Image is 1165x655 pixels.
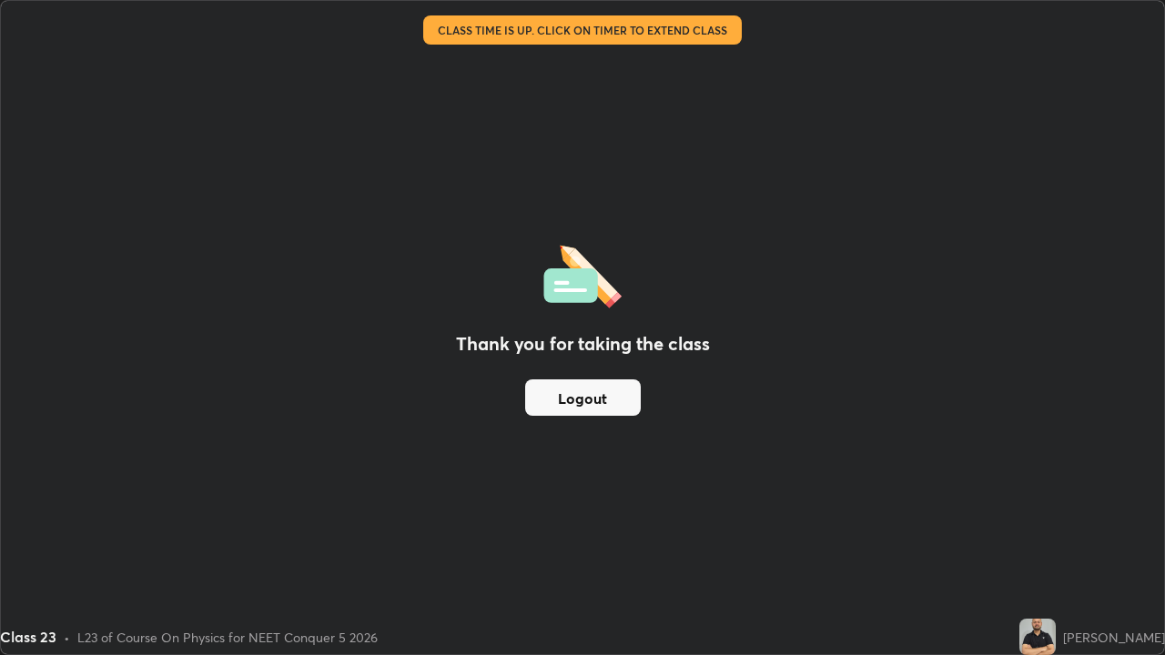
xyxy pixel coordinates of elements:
button: Logout [525,379,641,416]
h2: Thank you for taking the class [456,330,710,358]
div: • [64,628,70,647]
div: L23 of Course On Physics for NEET Conquer 5 2026 [77,628,378,647]
img: 88abb398c7ca4b1491dfe396cc999ae1.jpg [1019,619,1056,655]
img: offlineFeedback.1438e8b3.svg [543,239,622,308]
div: [PERSON_NAME] [1063,628,1165,647]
